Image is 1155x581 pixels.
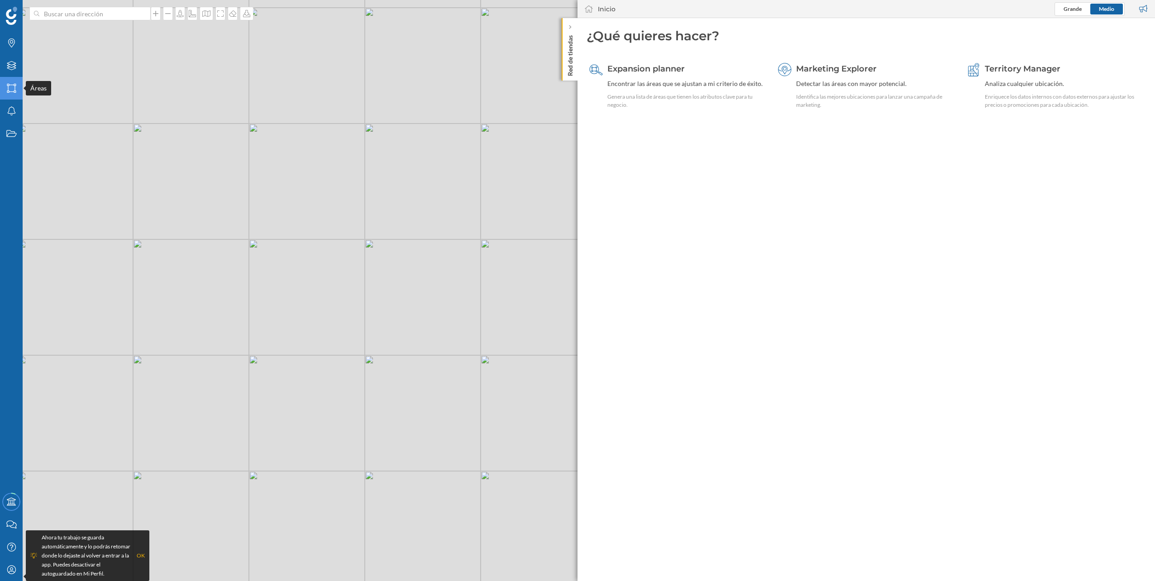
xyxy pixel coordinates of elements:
div: OK [137,551,145,560]
span: Medio [1099,5,1114,12]
div: Inicio [598,5,616,14]
span: Grande [1064,5,1082,12]
div: Analiza cualquier ubicación. [985,79,1143,88]
img: explorer.svg [778,63,792,76]
span: Expansion planner [607,64,685,74]
div: Detectar las áreas con mayor potencial. [796,79,955,88]
p: Red de tiendas [566,32,575,76]
img: search-areas.svg [589,63,603,76]
span: Territory Manager [985,64,1060,74]
div: Enriquece los datos internos con datos externos para ajustar los precios o promociones para cada ... [985,93,1143,109]
div: Encontrar las áreas que se ajustan a mi criterio de éxito. [607,79,766,88]
div: Áreas [26,81,51,95]
div: Ahora tu trabajo se guarda automáticamente y lo podrás retomar donde lo dejaste al volver a entra... [42,533,132,578]
span: Marketing Explorer [796,64,877,74]
img: territory-manager.svg [967,63,980,76]
div: Genera una lista de áreas que tienen los atributos clave para tu negocio. [607,93,766,109]
div: ¿Qué quieres hacer? [587,27,1146,44]
div: Identifica las mejores ubicaciones para lanzar una campaña de marketing. [796,93,955,109]
span: Soporte [18,6,50,14]
img: Geoblink Logo [6,7,17,25]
